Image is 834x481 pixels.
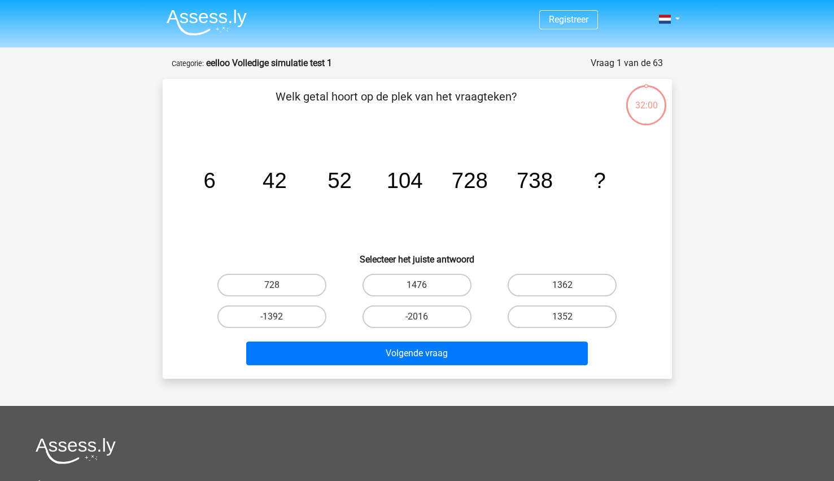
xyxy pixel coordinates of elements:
[508,305,617,328] label: 1352
[363,305,471,328] label: -2016
[328,168,352,193] tspan: 52
[246,342,588,365] button: Volgende vraag
[386,168,422,193] tspan: 104
[363,274,471,296] label: 1476
[217,274,326,296] label: 728
[591,56,663,70] div: Vraag 1 van de 63
[516,168,552,193] tspan: 738
[203,168,215,193] tspan: 6
[451,168,487,193] tspan: 728
[181,88,612,122] p: Welk getal hoort op de plek van het vraagteken?
[181,245,654,265] h6: Selecteer het juiste antwoord
[206,58,332,68] strong: eelloo Volledige simulatie test 1
[36,438,116,464] img: Assessly logo
[263,168,287,193] tspan: 42
[593,168,605,193] tspan: ?
[625,84,667,112] div: 32:00
[549,14,588,25] a: Registreer
[508,274,617,296] label: 1362
[167,9,247,36] img: Assessly
[172,59,204,68] small: Categorie:
[217,305,326,328] label: -1392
